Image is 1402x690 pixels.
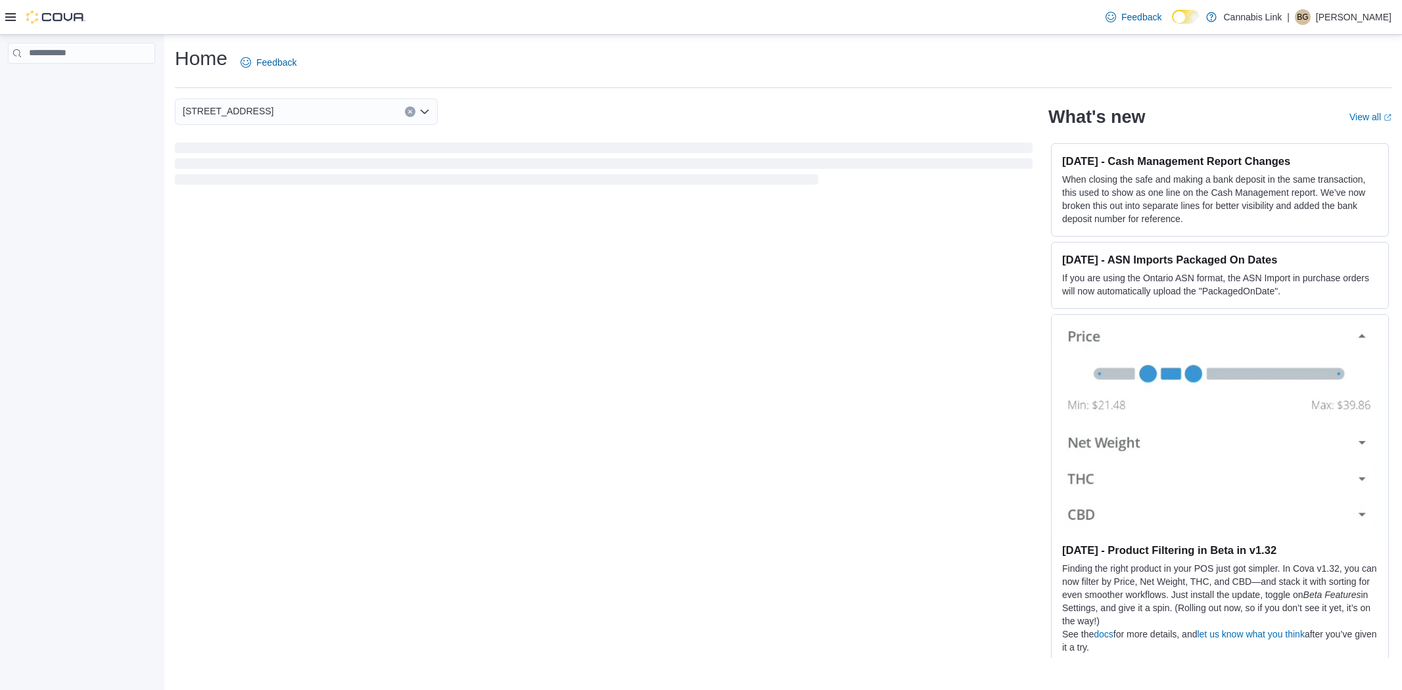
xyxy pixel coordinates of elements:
a: let us know what you think [1197,629,1304,639]
svg: External link [1384,114,1391,122]
em: Beta Features [1303,589,1361,600]
input: Dark Mode [1172,10,1200,24]
p: When closing the safe and making a bank deposit in the same transaction, this used to show as one... [1062,173,1378,225]
div: Blake Giesbrecht [1295,9,1311,25]
button: Open list of options [419,106,430,117]
img: Cova [26,11,85,24]
span: Loading [175,145,1033,187]
a: Feedback [1100,4,1167,30]
p: [PERSON_NAME] [1316,9,1391,25]
h1: Home [175,45,227,72]
h2: What's new [1048,106,1145,127]
h3: [DATE] - Cash Management Report Changes [1062,154,1378,168]
p: Cannabis Link [1223,9,1282,25]
span: Feedback [256,56,296,69]
p: | [1287,9,1290,25]
span: Feedback [1121,11,1161,24]
button: Clear input [405,106,415,117]
p: If you are using the Ontario ASN format, the ASN Import in purchase orders will now automatically... [1062,271,1378,298]
span: BG [1297,9,1308,25]
a: View allExternal link [1349,112,1391,122]
a: Feedback [235,49,302,76]
h3: [DATE] - ASN Imports Packaged On Dates [1062,253,1378,266]
span: [STREET_ADDRESS] [183,103,273,119]
nav: Complex example [8,66,155,98]
p: See the for more details, and after you’ve given it a try. [1062,628,1378,654]
h3: [DATE] - Product Filtering in Beta in v1.32 [1062,543,1378,557]
a: docs [1094,629,1113,639]
p: Finding the right product in your POS just got simpler. In Cova v1.32, you can now filter by Pric... [1062,562,1378,628]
